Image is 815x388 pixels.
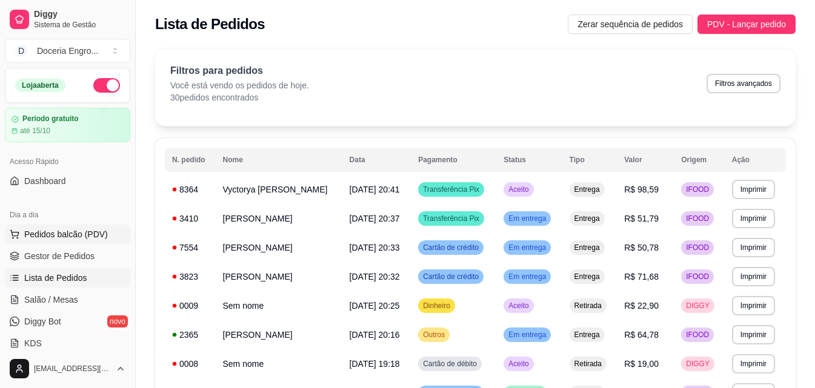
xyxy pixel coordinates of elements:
[624,272,659,281] span: R$ 71,68
[421,185,482,194] span: Transferência Pix
[707,18,786,31] span: PDV - Lançar pedido
[24,250,95,262] span: Gestor de Pedidos
[216,175,342,204] td: Vyctorya [PERSON_NAME]
[216,349,342,378] td: Sem nome
[572,214,602,223] span: Entrega
[172,271,208,283] div: 3823
[421,214,482,223] span: Transferência Pix
[350,214,400,223] span: [DATE] 20:37
[684,214,711,223] span: IFOOD
[34,20,125,30] span: Sistema de Gestão
[216,320,342,349] td: [PERSON_NAME]
[5,152,130,171] div: Acesso Rápido
[624,301,659,311] span: R$ 22,90
[707,74,780,93] button: Filtros avançados
[5,39,130,63] button: Select a team
[24,294,78,306] span: Salão / Mesas
[506,301,531,311] span: Aceito
[170,91,309,104] p: 30 pedidos encontrados
[577,18,683,31] span: Zerar sequência de pedidos
[732,296,775,315] button: Imprimir
[684,243,711,252] span: IFOOD
[732,267,775,286] button: Imprimir
[572,243,602,252] span: Entrega
[172,212,208,225] div: 3410
[24,272,87,284] span: Lista de Pedidos
[506,272,548,281] span: Em entrega
[684,272,711,281] span: IFOOD
[350,301,400,311] span: [DATE] 20:25
[5,246,130,266] a: Gestor de Pedidos
[572,185,602,194] span: Entrega
[506,185,531,194] span: Aceito
[496,148,562,172] th: Status
[5,354,130,383] button: [EMAIL_ADDRESS][DOMAIN_NAME]
[624,330,659,340] span: R$ 64,78
[617,148,674,172] th: Valor
[342,148,411,172] th: Data
[624,243,659,252] span: R$ 50,78
[572,301,604,311] span: Retirada
[216,291,342,320] td: Sem nome
[568,15,693,34] button: Zerar sequência de pedidos
[506,243,548,252] span: Em entrega
[24,228,108,240] span: Pedidos balcão (PDV)
[5,108,130,142] a: Período gratuitoaté 15/10
[562,148,617,172] th: Tipo
[350,243,400,252] span: [DATE] 20:33
[20,126,50,136] article: até 15/10
[34,364,111,373] span: [EMAIL_ADDRESS][DOMAIN_NAME]
[421,330,447,340] span: Outros
[624,214,659,223] span: R$ 51,79
[216,148,342,172] th: Nome
[684,359,712,369] span: DIGGY
[5,171,130,191] a: Dashboard
[684,330,711,340] span: IFOOD
[732,325,775,344] button: Imprimir
[216,233,342,262] td: [PERSON_NAME]
[172,329,208,341] div: 2365
[165,148,216,172] th: N. pedido
[155,15,265,34] h2: Lista de Pedidos
[674,148,725,172] th: Origem
[350,185,400,194] span: [DATE] 20:41
[15,79,65,92] div: Loja aberta
[684,185,711,194] span: IFOOD
[216,204,342,233] td: [PERSON_NAME]
[421,272,481,281] span: Cartão de crédito
[37,45,98,57] div: Doceria Engro ...
[172,242,208,254] div: 7554
[572,272,602,281] span: Entrega
[5,268,130,288] a: Lista de Pedidos
[5,290,130,309] a: Salão / Mesas
[15,45,27,57] span: D
[22,114,79,123] article: Período gratuito
[350,330,400,340] span: [DATE] 20:16
[172,358,208,370] div: 0008
[24,337,42,349] span: KDS
[732,238,775,257] button: Imprimir
[624,185,659,194] span: R$ 98,59
[725,148,786,172] th: Ação
[5,205,130,225] div: Dia a dia
[732,180,775,199] button: Imprimir
[172,300,208,312] div: 0009
[350,272,400,281] span: [DATE] 20:32
[421,359,479,369] span: Cartão de débito
[411,148,496,172] th: Pagamento
[684,301,712,311] span: DIGGY
[506,214,548,223] span: Em entrega
[506,330,548,340] span: Em entrega
[170,79,309,91] p: Você está vendo os pedidos de hoje.
[5,312,130,331] a: Diggy Botnovo
[732,209,775,228] button: Imprimir
[34,9,125,20] span: Diggy
[506,359,531,369] span: Aceito
[5,5,130,34] a: DiggySistema de Gestão
[24,315,61,327] span: Diggy Bot
[624,359,659,369] span: R$ 19,00
[572,359,604,369] span: Retirada
[697,15,796,34] button: PDV - Lançar pedido
[732,354,775,373] button: Imprimir
[421,301,453,311] span: Dinheiro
